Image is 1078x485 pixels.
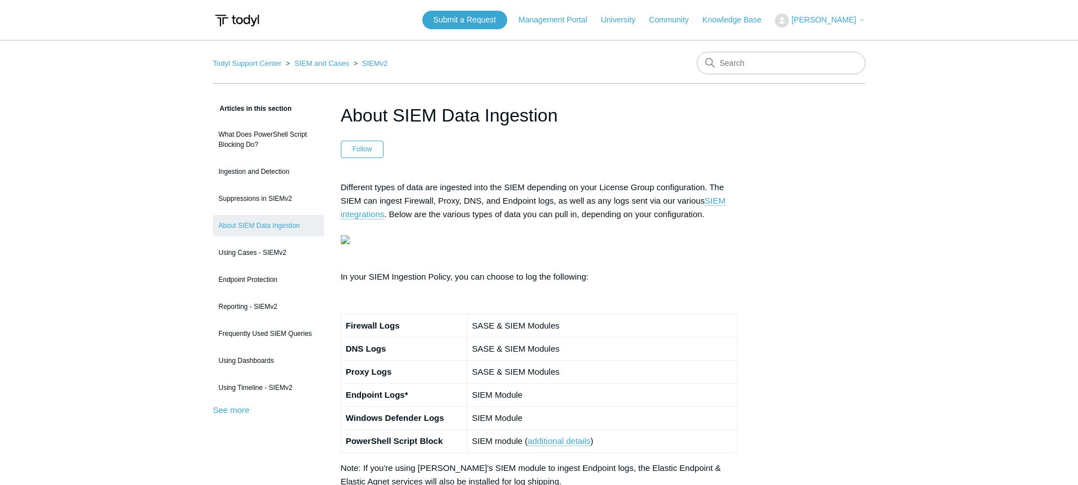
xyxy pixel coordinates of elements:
a: Reporting - SIEMv2 [213,296,324,317]
a: What Does PowerShell Script Blocking Do? [213,124,324,155]
td: SASE & SIEM Modules [467,314,737,337]
p: In your SIEM Ingestion Policy, you can choose to log the following: [341,270,738,284]
a: SIEM and Cases [294,59,349,68]
a: University [601,14,646,26]
span: Articles in this section [213,105,292,113]
a: Todyl Support Center [213,59,282,68]
a: Management Portal [518,14,598,26]
a: Ingestion and Detection [213,161,324,182]
strong: Endpoint Logs* [346,390,408,399]
td: SIEM Module [467,406,737,429]
span: [PERSON_NAME] [791,15,856,24]
a: About SIEM Data Ingestion [213,215,324,236]
strong: Windows Defender Logs [346,413,444,423]
a: SIEMv2 [362,59,388,68]
a: Using Cases - SIEMv2 [213,242,324,263]
a: Submit a Request [422,11,507,29]
li: SIEM and Cases [283,59,351,68]
img: 18224634016147 [341,235,350,244]
a: additional details [527,436,590,446]
a: SIEM integrations [341,196,725,219]
button: [PERSON_NAME] [775,14,865,28]
a: Endpoint Protection [213,269,324,290]
td: SIEM Module [467,383,737,406]
a: Using Dashboards [213,350,324,371]
strong: PowerShell Script Block [346,436,443,446]
a: Community [649,14,700,26]
button: Follow Article [341,141,384,158]
strong: Proxy Logs [346,367,392,376]
td: SASE & SIEM Modules [467,360,737,383]
p: Different types of data are ingested into the SIEM depending on your License Group configuration.... [341,181,738,262]
a: Using Timeline - SIEMv2 [213,377,324,398]
strong: Firewall Logs [346,321,400,330]
li: Todyl Support Center [213,59,284,68]
img: Todyl Support Center Help Center home page [213,10,261,31]
h1: About SIEM Data Ingestion [341,102,738,129]
a: Frequently Used SIEM Queries [213,323,324,344]
li: SIEMv2 [351,59,388,68]
a: Knowledge Base [702,14,773,26]
a: See more [213,405,250,415]
td: SIEM module ( ) [467,429,737,452]
td: SASE & SIEM Modules [467,337,737,360]
input: Search [697,52,865,74]
strong: DNS Logs [346,344,386,353]
a: Suppressions in SIEMv2 [213,188,324,209]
